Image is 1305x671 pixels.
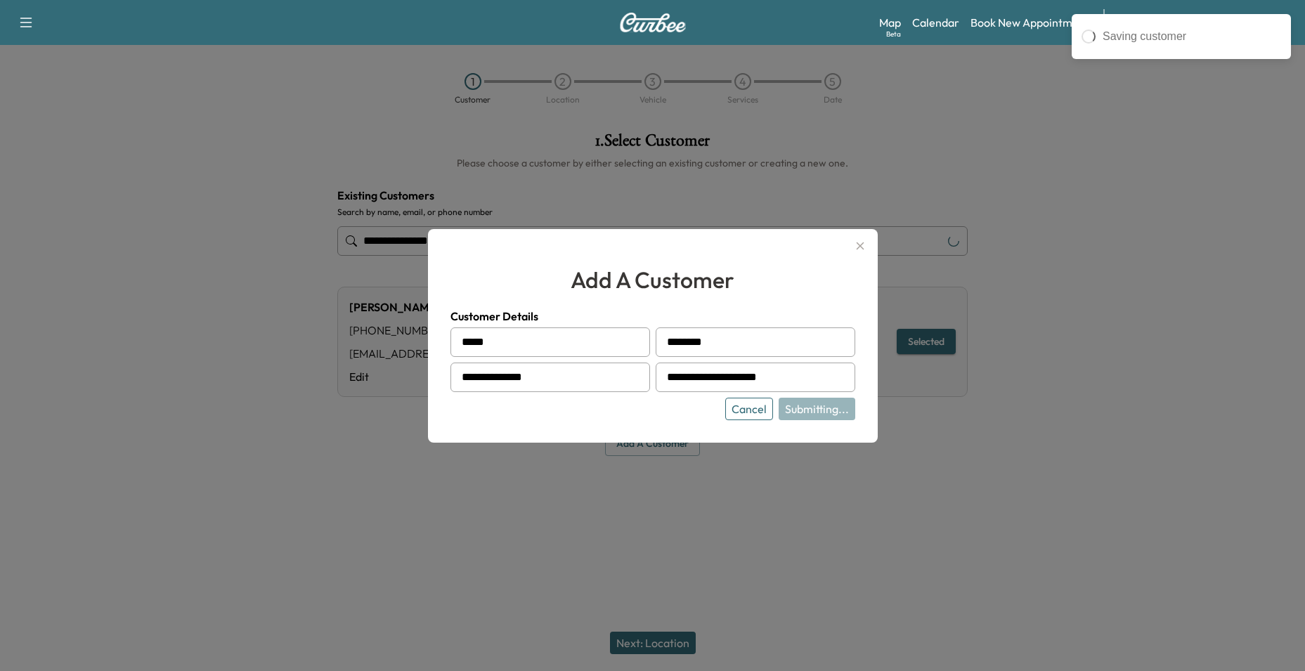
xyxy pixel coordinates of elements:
[970,14,1089,31] a: Book New Appointment
[450,263,855,297] h2: add a customer
[886,29,901,39] div: Beta
[1103,28,1281,45] div: Saving customer
[725,398,773,420] button: Cancel
[450,308,855,325] h4: Customer Details
[912,14,959,31] a: Calendar
[619,13,687,32] img: Curbee Logo
[879,14,901,31] a: MapBeta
